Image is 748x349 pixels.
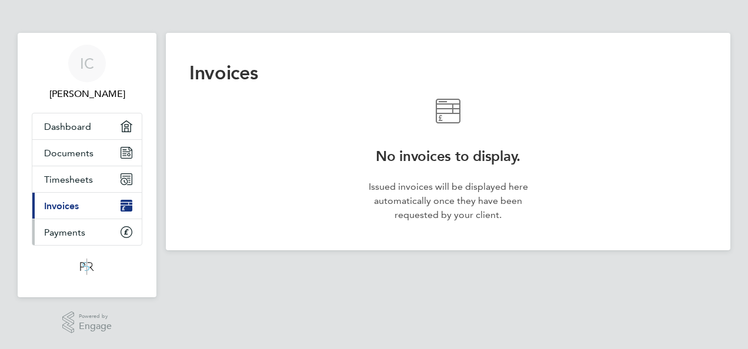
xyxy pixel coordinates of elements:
a: IC[PERSON_NAME] [32,45,142,101]
span: Payments [44,227,85,238]
a: Payments [32,219,142,245]
span: IC [80,56,94,71]
span: Invoices [44,200,79,212]
p: Issued invoices will be displayed here automatically once they have been requested by your client. [363,180,533,222]
a: Powered byEngage [62,311,112,334]
span: Engage [79,321,112,331]
h2: No invoices to display. [363,147,533,166]
a: Invoices [32,193,142,219]
a: Dashboard [32,113,142,139]
a: Timesheets [32,166,142,192]
span: Ian Cousins [32,87,142,101]
a: Documents [32,140,142,166]
a: Go to home page [32,257,142,276]
span: Timesheets [44,174,93,185]
img: psrsolutions-logo-retina.png [76,257,98,276]
h2: Invoices [189,61,707,85]
nav: Main navigation [18,33,156,297]
span: Documents [44,147,93,159]
span: Powered by [79,311,112,321]
span: Dashboard [44,121,91,132]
